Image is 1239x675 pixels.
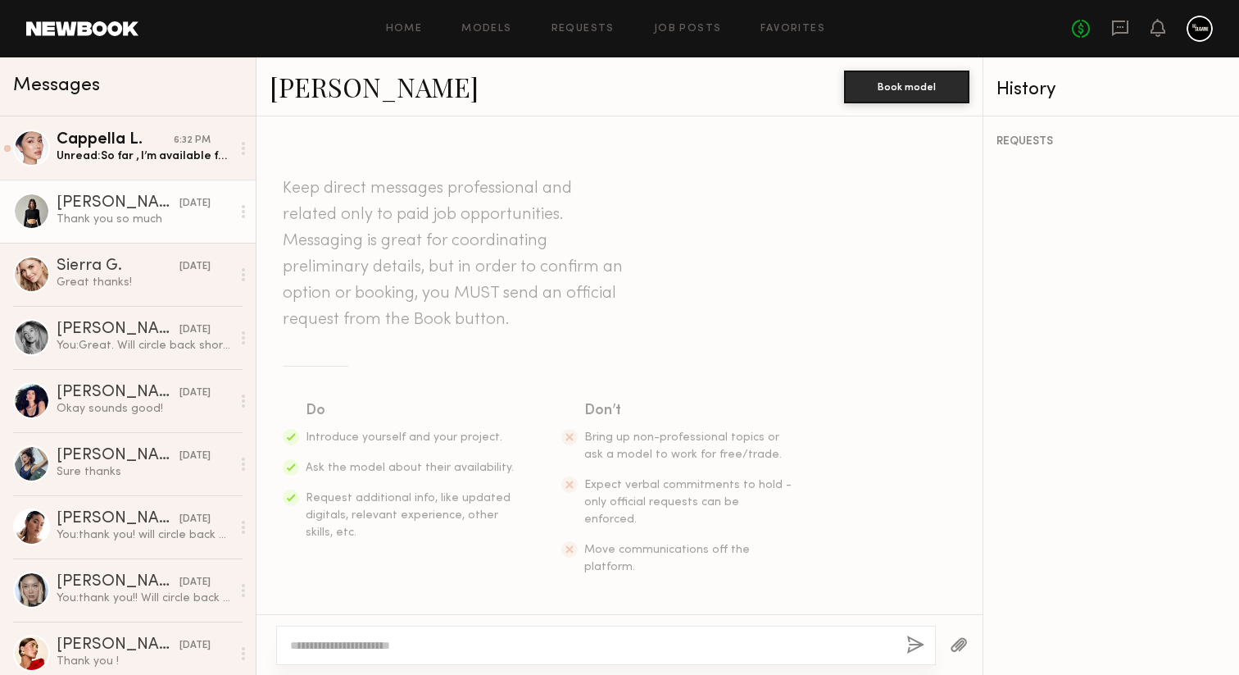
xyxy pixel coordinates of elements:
a: Job Posts [654,24,722,34]
div: Cappella L. [57,132,174,148]
div: [DATE] [179,385,211,401]
div: History [996,80,1226,99]
div: [DATE] [179,196,211,212]
button: Book model [844,71,969,103]
div: 6:32 PM [174,133,211,148]
header: Keep direct messages professional and related only to paid job opportunities. Messaging is great ... [283,176,627,333]
div: [DATE] [179,575,211,591]
a: Book model [844,79,969,93]
div: You: thank you!! Will circle back shortly! [57,591,231,606]
div: REQUESTS [996,136,1226,148]
div: Sure thanks [57,464,231,480]
a: [PERSON_NAME] [270,69,479,104]
div: Do [306,399,515,422]
span: Expect verbal commitments to hold - only official requests can be enforced. [584,480,792,525]
div: [DATE] [179,638,211,654]
div: Great thanks! [57,275,231,290]
span: Bring up non-professional topics or ask a model to work for free/trade. [584,432,782,460]
div: [PERSON_NAME] [57,574,179,591]
div: [PERSON_NAME] [57,385,179,401]
a: Home [386,24,423,34]
div: [PERSON_NAME] [57,322,179,338]
div: Okay sounds good! [57,401,231,417]
span: Messages [13,76,100,95]
div: Thank you ! [57,654,231,669]
span: Move communications off the platform. [584,545,750,572]
a: Favorites [760,24,825,34]
div: [PERSON_NAME] [57,637,179,654]
div: [DATE] [179,259,211,275]
div: [DATE] [179,512,211,527]
span: Introduce yourself and your project. [306,432,502,443]
a: Models [461,24,511,34]
a: Requests [551,24,615,34]
div: [PERSON_NAME] [57,448,179,464]
div: [DATE] [179,449,211,464]
div: You: Great. Will circle back shortly [57,338,231,353]
div: [DATE] [179,322,211,338]
span: Ask the model about their availability. [306,463,514,473]
div: [PERSON_NAME] [57,195,179,212]
div: [PERSON_NAME] [57,511,179,527]
div: Sierra G. [57,258,179,275]
div: Unread: So far , I’m available for 22nd , 23rd, 24th , please confirm with me soon, so I can leav... [57,148,231,164]
div: You: thank you! will circle back shortly [57,527,231,543]
span: Request additional info, like updated digitals, relevant experience, other skills, etc. [306,493,511,538]
div: Thank you so much [57,212,231,227]
div: Don’t [584,399,794,422]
